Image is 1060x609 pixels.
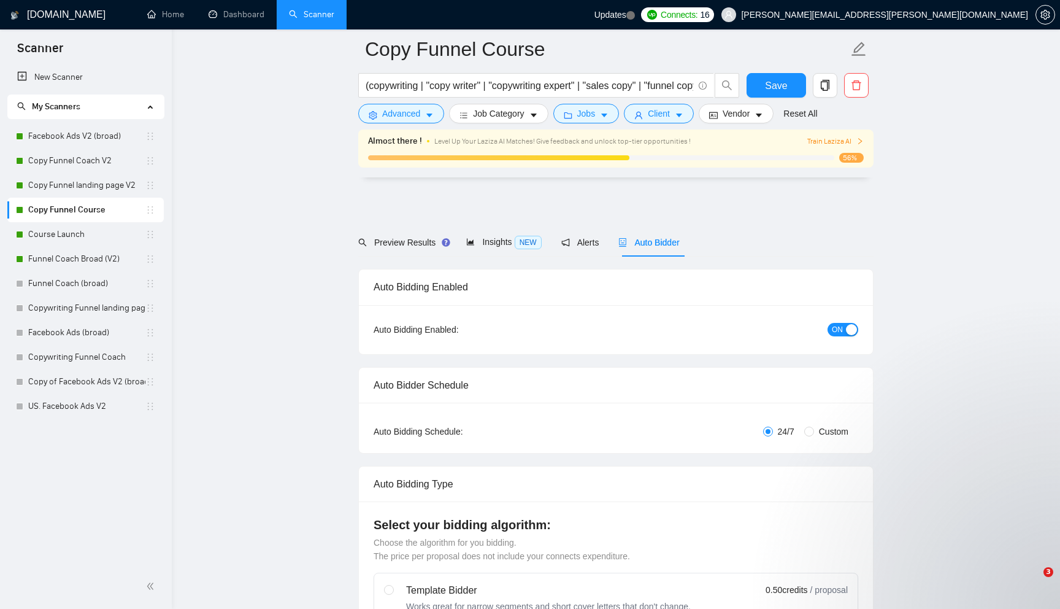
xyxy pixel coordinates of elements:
[28,296,145,320] a: Copywriting Funnel landing page
[145,328,155,338] span: holder
[145,131,155,141] span: holder
[145,230,155,239] span: holder
[369,111,377,120] span: setting
[814,425,853,438] span: Custom
[723,107,750,120] span: Vendor
[17,101,80,112] span: My Scanners
[709,111,718,120] span: idcard
[28,394,145,419] a: US. Facebook Ads V2
[7,149,164,173] li: Copy Funnel Coach V2
[1035,5,1055,25] button: setting
[561,238,570,247] span: notification
[832,323,843,336] span: ON
[7,65,164,90] li: New Scanner
[783,107,817,120] a: Reset All
[715,73,739,98] button: search
[851,41,867,57] span: edit
[473,107,524,120] span: Job Category
[406,583,691,598] div: Template Bidder
[600,111,609,120] span: caret-down
[382,107,420,120] span: Advanced
[7,247,164,271] li: Funnel Coach Broad (V2)
[32,101,80,112] span: My Scanners
[28,271,145,296] a: Funnel Coach (broad)
[17,102,26,111] span: search
[358,104,444,123] button: settingAdvancedcaret-down
[28,345,145,370] a: Copywriting Funnel Coach
[699,104,774,123] button: idcardVendorcaret-down
[145,352,155,362] span: holder
[7,173,164,198] li: Copy Funnel landing page V2
[145,377,155,387] span: holder
[553,104,620,123] button: folderJobscaret-down
[747,73,806,98] button: Save
[618,238,627,247] span: robot
[7,320,164,345] li: Facebook Ads (broad)
[374,516,858,533] h4: Select your bidding algorithm:
[856,138,864,145] span: right
[147,9,184,20] a: homeHome
[813,73,837,98] button: copy
[145,254,155,264] span: holder
[368,134,422,148] span: Almost there !
[7,124,164,149] li: Facebook Ads V2 (broad)
[7,222,164,247] li: Course Launch
[434,137,691,145] span: Level Up Your Laziza AI Matches! Give feedback and unlock top-tier opportunities !
[675,111,683,120] span: caret-down
[839,153,864,163] span: 56%
[466,237,541,247] span: Insights
[618,238,679,247] span: Auto Bidder
[289,9,334,20] a: searchScanner
[358,238,367,247] span: search
[145,401,155,411] span: holder
[145,180,155,190] span: holder
[366,78,693,93] input: Search Freelance Jobs...
[7,370,164,394] li: Copy of Facebook Ads V2 (broad)
[766,583,807,597] span: 0.50 credits
[624,104,694,123] button: userClientcaret-down
[1035,10,1055,20] a: setting
[1036,10,1054,20] span: setting
[440,237,451,248] div: Tooltip anchor
[145,205,155,215] span: holder
[564,111,572,120] span: folder
[634,111,643,120] span: user
[699,82,707,90] span: info-circle
[7,394,164,419] li: US. Facebook Ads V2
[145,303,155,313] span: holder
[773,425,799,438] span: 24/7
[466,238,475,246] span: area-chart
[810,584,848,596] span: / proposal
[28,198,145,222] a: Copy Funnel Course
[724,10,733,19] span: user
[28,222,145,247] a: Course Launch
[7,198,164,222] li: Copy Funnel Course
[700,8,709,21] span: 16
[755,111,763,120] span: caret-down
[529,111,538,120] span: caret-down
[28,149,145,173] a: Copy Funnel Coach V2
[459,111,468,120] span: bars
[647,10,657,20] img: upwork-logo.png
[28,320,145,345] a: Facebook Ads (broad)
[7,39,73,65] span: Scanner
[765,78,787,93] span: Save
[374,368,858,403] div: Auto Bidder Schedule
[358,238,447,247] span: Preview Results
[374,425,535,438] div: Auto Bidding Schedule:
[374,323,535,336] div: Auto Bidding Enabled:
[10,6,19,25] img: logo
[594,10,626,20] span: Updates
[1043,567,1053,577] span: 3
[561,238,599,247] span: Alerts
[145,279,155,289] span: holder
[807,136,864,147] button: Train Laziza AI
[365,34,848,64] input: Scanner name...
[28,173,145,198] a: Copy Funnel landing page V2
[7,345,164,370] li: Copywriting Funnel Coach
[661,8,697,21] span: Connects:
[374,270,858,304] div: Auto Bidding Enabled
[813,80,837,91] span: copy
[577,107,596,120] span: Jobs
